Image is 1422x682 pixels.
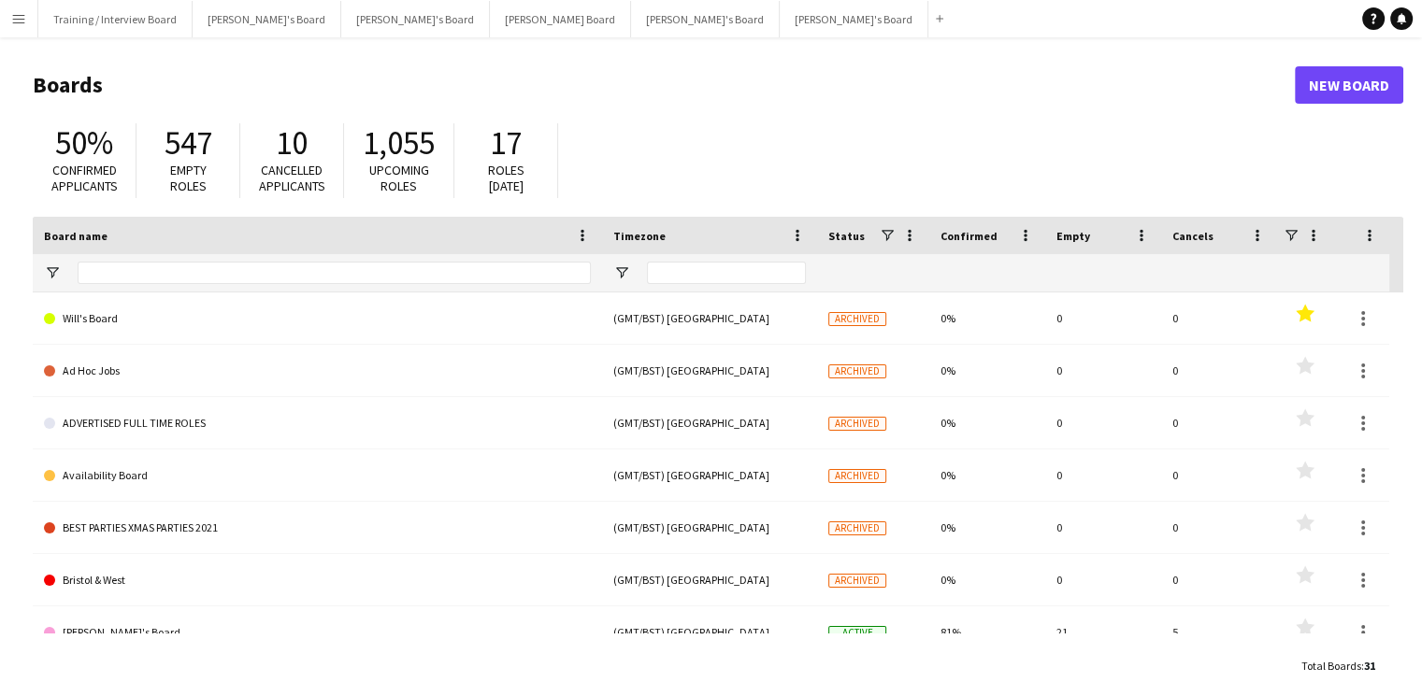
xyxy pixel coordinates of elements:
[828,521,886,535] span: Archived
[1045,502,1161,553] div: 0
[44,554,591,606] a: Bristol & West
[1161,502,1277,553] div: 0
[1161,554,1277,605] div: 0
[38,1,193,37] button: Training / Interview Board
[369,162,429,194] span: Upcoming roles
[170,162,207,194] span: Empty roles
[602,449,817,501] div: (GMT/BST) [GEOGRAPHIC_DATA]
[44,449,591,502] a: Availability Board
[613,229,666,243] span: Timezone
[44,229,108,243] span: Board name
[1045,345,1161,396] div: 0
[602,292,817,344] div: (GMT/BST) [GEOGRAPHIC_DATA]
[828,626,886,640] span: Active
[1161,345,1277,396] div: 0
[929,502,1045,553] div: 0%
[929,345,1045,396] div: 0%
[828,417,886,431] span: Archived
[1045,554,1161,605] div: 0
[828,469,886,483] span: Archived
[44,264,61,281] button: Open Filter Menu
[828,312,886,326] span: Archived
[929,397,1045,448] div: 0%
[828,229,865,243] span: Status
[488,162,524,194] span: Roles [DATE]
[828,574,886,588] span: Archived
[1161,397,1277,448] div: 0
[165,122,212,163] span: 547
[929,554,1045,605] div: 0%
[941,229,998,243] span: Confirmed
[51,162,118,194] span: Confirmed applicants
[1295,66,1403,104] a: New Board
[276,122,308,163] span: 10
[1161,606,1277,658] div: 5
[631,1,780,37] button: [PERSON_NAME]'s Board
[602,502,817,553] div: (GMT/BST) [GEOGRAPHIC_DATA]
[363,122,435,163] span: 1,055
[1161,449,1277,501] div: 0
[44,397,591,449] a: ADVERTISED FULL TIME ROLES
[1301,659,1361,673] span: Total Boards
[78,262,591,284] input: Board name Filter Input
[1045,397,1161,448] div: 0
[55,122,113,163] span: 50%
[647,262,806,284] input: Timezone Filter Input
[44,502,591,554] a: BEST PARTIES XMAS PARTIES 2021
[490,1,631,37] button: [PERSON_NAME] Board
[44,606,591,659] a: [PERSON_NAME]'s Board
[1045,449,1161,501] div: 0
[1045,606,1161,658] div: 21
[1172,229,1214,243] span: Cancels
[828,364,886,378] span: Archived
[44,292,591,345] a: Will's Board
[929,292,1045,344] div: 0%
[602,606,817,658] div: (GMT/BST) [GEOGRAPHIC_DATA]
[193,1,341,37] button: [PERSON_NAME]'s Board
[1161,292,1277,344] div: 0
[341,1,490,37] button: [PERSON_NAME]'s Board
[602,397,817,448] div: (GMT/BST) [GEOGRAPHIC_DATA]
[1364,659,1375,673] span: 31
[1056,229,1090,243] span: Empty
[602,345,817,396] div: (GMT/BST) [GEOGRAPHIC_DATA]
[33,71,1295,99] h1: Boards
[602,554,817,605] div: (GMT/BST) [GEOGRAPHIC_DATA]
[490,122,522,163] span: 17
[1045,292,1161,344] div: 0
[929,449,1045,501] div: 0%
[929,606,1045,658] div: 81%
[613,264,630,281] button: Open Filter Menu
[44,345,591,397] a: Ad Hoc Jobs
[259,162,325,194] span: Cancelled applicants
[780,1,928,37] button: [PERSON_NAME]'s Board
